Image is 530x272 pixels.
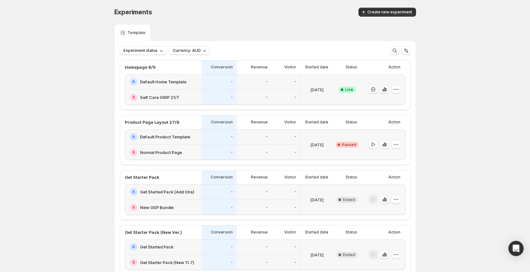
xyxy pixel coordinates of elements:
[114,8,152,16] span: Experiments
[140,244,173,250] h2: Get Started Pack
[211,120,233,125] p: Conversion
[211,230,233,235] p: Conversion
[127,30,145,35] p: Template
[140,149,182,156] h2: Normal Product Page
[294,134,296,139] p: -
[294,205,296,210] p: -
[132,134,135,139] h2: A
[343,252,355,257] span: Ended
[388,175,400,180] p: Action
[294,150,296,155] p: -
[266,95,268,100] p: -
[211,65,233,70] p: Conversion
[284,175,296,180] p: Visitor
[251,230,268,235] p: Revenue
[140,134,190,140] h2: Default Product Template
[294,79,296,84] p: -
[132,150,135,155] h2: B
[305,65,328,70] p: Started date
[132,79,135,84] h2: A
[266,134,268,139] p: -
[140,94,179,101] h2: Self Care GWP 21/7
[305,230,328,235] p: Started date
[140,259,194,266] h2: Get Starter Pack (New 11.7)
[305,120,328,125] p: Started date
[132,260,135,265] h2: B
[266,260,268,265] p: -
[346,175,357,180] p: Status
[294,95,296,100] p: -
[125,174,159,180] p: Get Starter Pack
[346,120,357,125] p: Status
[169,46,210,55] button: Currency: AUD
[231,205,233,210] p: -
[132,95,135,100] h2: B
[173,48,201,53] span: Currency: AUD
[125,119,179,125] p: Product Page Layout 27/8
[266,189,268,194] p: -
[284,230,296,235] p: Visitor
[359,8,416,17] button: Create new experiment
[140,204,174,211] h2: New GSP Bundle
[231,79,233,84] p: -
[388,65,400,70] p: Action
[132,244,135,249] h2: A
[310,87,324,93] p: [DATE]
[266,79,268,84] p: -
[346,65,357,70] p: Status
[346,230,357,235] p: Status
[294,260,296,265] p: -
[231,189,233,194] p: -
[310,142,324,148] p: [DATE]
[284,65,296,70] p: Visitor
[140,189,194,195] h2: Get Started Pack (Add Ons)
[231,134,233,139] p: -
[132,189,135,194] h2: A
[508,241,524,256] div: Open Intercom Messenger
[388,120,400,125] p: Action
[294,189,296,194] p: -
[231,244,233,249] p: -
[251,120,268,125] p: Revenue
[125,229,182,235] p: Get Starter Pack (New Ver.)
[294,244,296,249] p: -
[132,205,135,210] h2: B
[140,79,186,85] h2: Default Home Template
[125,64,156,70] p: Homepage 8/9
[231,150,233,155] p: -
[211,175,233,180] p: Conversion
[343,197,355,202] span: Ended
[310,197,324,203] p: [DATE]
[251,65,268,70] p: Revenue
[402,46,411,55] button: Sort the results
[266,205,268,210] p: -
[120,46,166,55] button: Experiment status
[342,142,356,147] span: Paused
[231,95,233,100] p: -
[345,87,353,92] span: Live
[310,252,324,258] p: [DATE]
[231,260,233,265] p: -
[266,150,268,155] p: -
[266,244,268,249] p: -
[284,120,296,125] p: Visitor
[124,48,158,53] span: Experiment status
[305,175,328,180] p: Started date
[388,230,400,235] p: Action
[251,175,268,180] p: Revenue
[367,10,412,15] span: Create new experiment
